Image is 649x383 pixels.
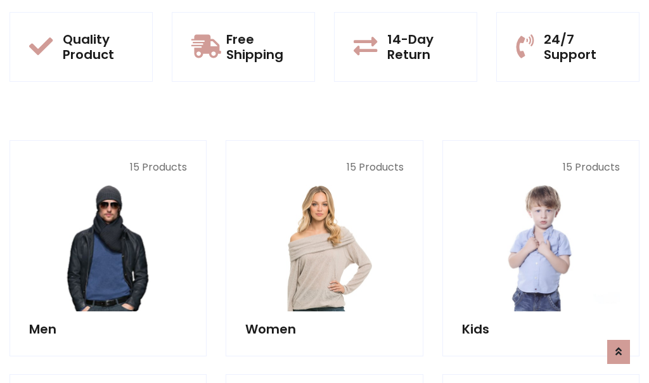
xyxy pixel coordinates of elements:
p: 15 Products [462,160,620,175]
h5: Quality Product [63,32,133,62]
h5: Men [29,321,187,337]
p: 15 Products [29,160,187,175]
h5: 24/7 Support [544,32,620,62]
h5: 14-Day Return [387,32,458,62]
h5: Free Shipping [226,32,295,62]
h5: Women [245,321,403,337]
h5: Kids [462,321,620,337]
p: 15 Products [245,160,403,175]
